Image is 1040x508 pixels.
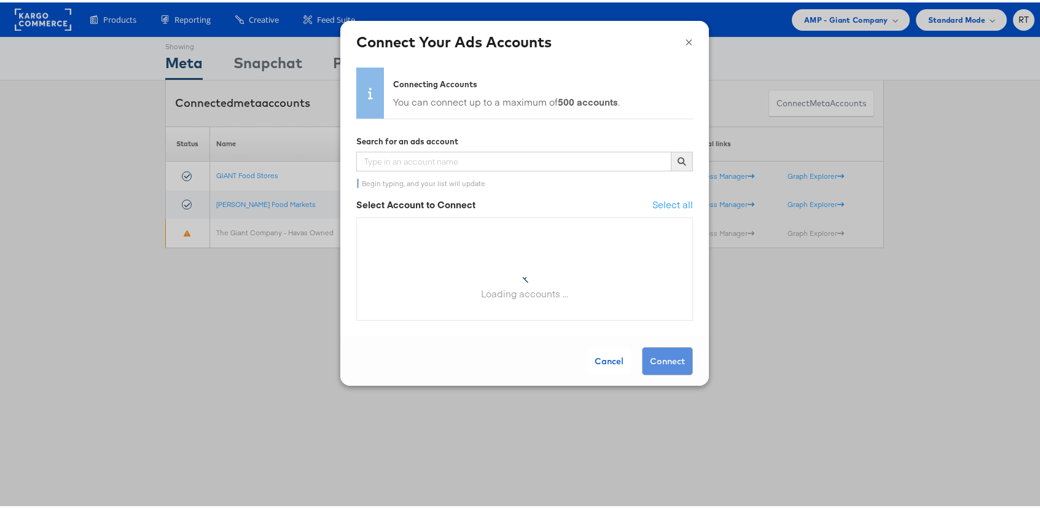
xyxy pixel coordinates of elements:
[652,195,693,208] span: Select all
[685,29,693,47] button: ×
[356,149,671,169] input: Type in an account name
[356,195,475,208] strong: Select Account to Connect
[357,176,692,186] div: Begin typing, and your list will update
[356,134,458,144] strong: Search for an ads account
[356,29,693,50] h4: Connect Your Ads Accounts
[393,77,477,87] strong: Connecting Accounts
[362,284,687,299] div: Loading accounts ...
[393,92,620,107] div: You can connect up to a maximum of .
[558,93,618,106] strong: 500 accounts
[587,345,631,372] div: Cancel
